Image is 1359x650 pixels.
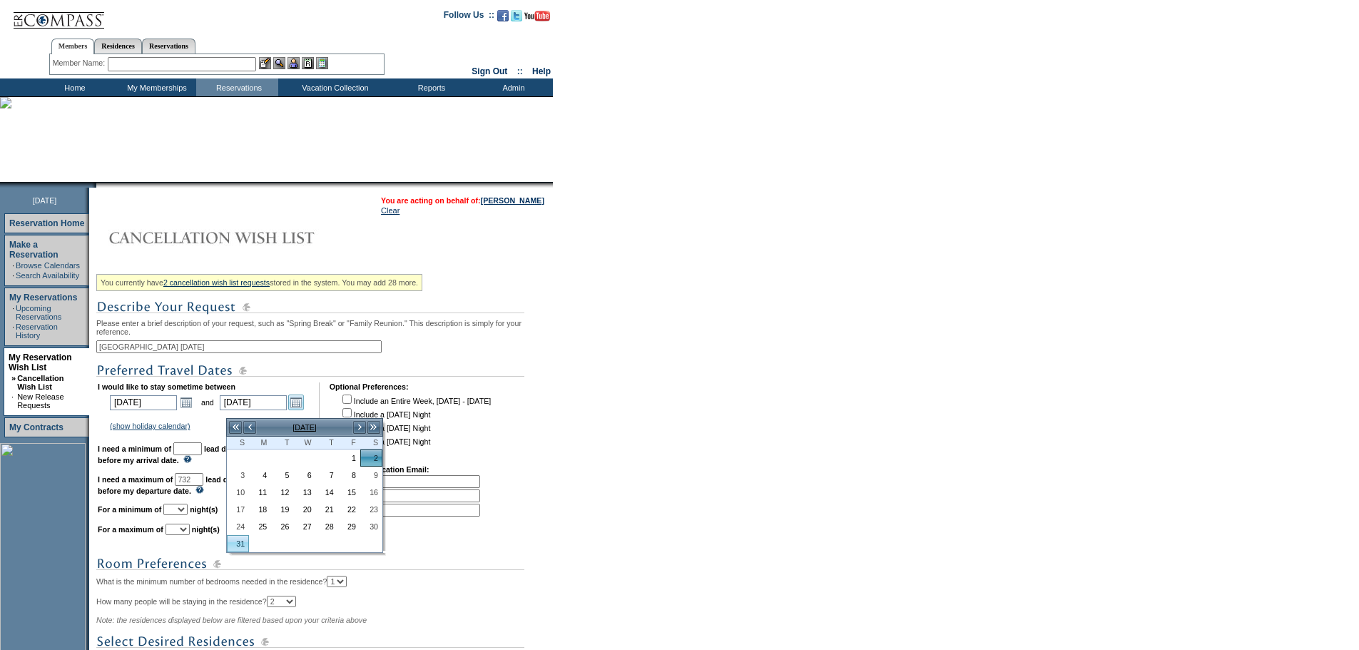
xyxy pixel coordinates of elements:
td: and [199,392,216,412]
span: [DATE] [33,196,57,205]
a: 27 [294,519,315,534]
a: 25 [250,519,270,534]
b: For a maximum of [98,525,163,534]
td: Saturday, October 30, 2027 [360,518,382,535]
td: Thursday, October 14, 2027 [316,484,338,501]
td: 3. [331,504,480,517]
a: Residences [94,39,142,54]
a: Members [51,39,95,54]
a: 13 [294,484,315,500]
div: Member Name: [53,57,108,69]
th: Monday [249,437,271,450]
td: Thursday, October 28, 2027 [316,518,338,535]
a: Open the calendar popup. [178,395,194,410]
td: Friday, October 08, 2027 [338,467,360,484]
th: Tuesday [271,437,293,450]
b: night(s) [190,505,218,514]
img: Become our fan on Facebook [497,10,509,21]
b: » [11,374,16,382]
a: 2 cancellation wish list requests [163,278,270,287]
img: questionMark_lightBlue.gif [195,486,204,494]
input: Date format: M/D/Y. Shortcut keys: [T] for Today. [UP] or [.] for Next Day. [DOWN] or [,] for Pre... [110,395,177,410]
td: Saturday, October 02, 2027 [360,450,382,467]
td: Tuesday, October 19, 2027 [271,501,293,518]
td: 1. [331,475,480,488]
a: 19 [272,502,292,517]
a: Clear [381,206,399,215]
td: Monday, October 04, 2027 [249,467,271,484]
td: Saturday, October 09, 2027 [360,467,382,484]
img: promoShadowLeftCorner.gif [91,182,96,188]
a: 2 [361,450,382,466]
a: My Contracts [9,422,63,432]
td: Include an Entire Week, [DATE] - [DATE] Include a [DATE] Night Include a [DATE] Night Include a [... [340,392,491,455]
a: Cancellation Wish List [17,374,63,391]
span: :: [517,66,523,76]
a: 1 [339,450,360,466]
a: Help [532,66,551,76]
img: Reservations [302,57,314,69]
th: Saturday [360,437,382,450]
a: 5 [272,467,292,483]
a: 9 [361,467,382,483]
a: (show holiday calendar) [110,422,190,430]
td: Friday, October 01, 2027 [338,450,360,467]
a: 18 [250,502,270,517]
td: Sunday, October 31, 2027 [227,535,249,552]
td: Wednesday, October 27, 2027 [293,518,315,535]
a: 4 [250,467,270,483]
a: 15 [339,484,360,500]
b: night(s) [192,525,220,534]
a: 26 [272,519,292,534]
td: Tuesday, October 26, 2027 [271,518,293,535]
img: blank.gif [96,182,98,188]
a: 10 [228,484,248,500]
td: Wednesday, October 20, 2027 [293,501,315,518]
a: My Reservations [9,293,77,303]
a: My Reservation Wish List [9,352,72,372]
a: 11 [250,484,270,500]
a: 28 [317,519,337,534]
td: Home [32,78,114,96]
td: Reports [389,78,471,96]
b: I need a minimum of [98,445,171,453]
td: Wednesday, October 06, 2027 [293,467,315,484]
a: Search Availability [16,271,79,280]
td: My Memberships [114,78,196,96]
b: For a minimum of [98,505,161,514]
img: Impersonate [287,57,300,69]
b: I would like to stay sometime between [98,382,235,391]
td: Friday, October 15, 2027 [338,484,360,501]
span: Note: the residences displayed below are filtered based upon your criteria above [96,616,367,624]
td: 2. [331,489,480,502]
td: Tuesday, October 12, 2027 [271,484,293,501]
img: Subscribe to our YouTube Channel [524,11,550,21]
td: · [12,271,14,280]
td: Follow Us :: [444,9,494,26]
a: 12 [272,484,292,500]
td: Friday, October 29, 2027 [338,518,360,535]
img: View [273,57,285,69]
a: 6 [294,467,315,483]
td: Sunday, October 03, 2027 [227,467,249,484]
a: Become our fan on Facebook [497,14,509,23]
td: Monday, October 25, 2027 [249,518,271,535]
td: · [12,304,14,321]
a: Sign Out [472,66,507,76]
a: 14 [317,484,337,500]
a: > [352,420,367,435]
td: Vacation Collection [278,78,389,96]
a: Open the calendar popup. [288,395,304,410]
b: Optional Preferences: [330,382,409,391]
a: New Release Requests [17,392,63,410]
td: Sunday, October 17, 2027 [227,501,249,518]
a: Reservations [142,39,195,54]
th: Wednesday [293,437,315,450]
th: Thursday [316,437,338,450]
img: Cancellation Wish List [96,223,382,252]
a: 17 [228,502,248,517]
a: Subscribe to our YouTube Channel [524,14,550,23]
div: You currently have stored in the system. You may add 28 more. [96,274,422,291]
a: Reservation Home [9,218,84,228]
a: < [243,420,257,435]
